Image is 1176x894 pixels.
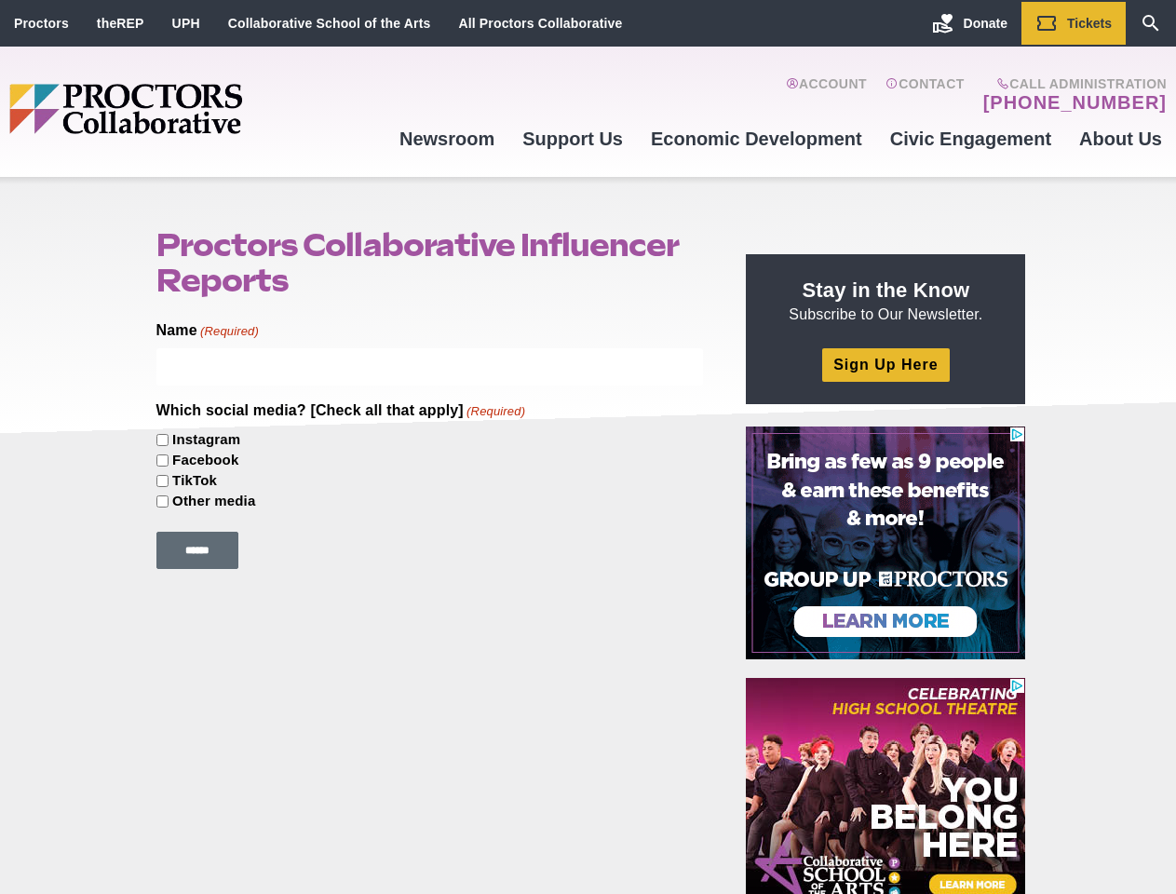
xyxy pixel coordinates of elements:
[97,16,144,31] a: theREP
[156,320,259,341] label: Name
[458,16,622,31] a: All Proctors Collaborative
[172,492,255,511] label: Other media
[918,2,1021,45] a: Donate
[14,16,69,31] a: Proctors
[172,430,240,450] label: Instagram
[172,471,217,491] label: TikTok
[768,277,1003,325] p: Subscribe to Our Newsletter.
[385,114,508,164] a: Newsroom
[978,76,1167,91] span: Call Administration
[9,84,385,134] img: Proctors logo
[228,16,431,31] a: Collaborative School of the Arts
[156,227,704,298] h1: Proctors Collaborative Influencer Reports
[786,76,867,114] a: Account
[508,114,637,164] a: Support Us
[822,348,949,381] a: Sign Up Here
[746,427,1025,659] iframe: Advertisement
[637,114,876,164] a: Economic Development
[198,323,259,340] span: (Required)
[156,400,526,421] legend: Which social media? [Check all that apply]
[465,403,525,420] span: (Required)
[803,278,970,302] strong: Stay in the Know
[1126,2,1176,45] a: Search
[876,114,1065,164] a: Civic Engagement
[1065,114,1176,164] a: About Us
[1021,2,1126,45] a: Tickets
[885,76,965,114] a: Contact
[1067,16,1112,31] span: Tickets
[983,91,1167,114] a: [PHONE_NUMBER]
[172,451,238,470] label: Facebook
[964,16,1007,31] span: Donate
[172,16,200,31] a: UPH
